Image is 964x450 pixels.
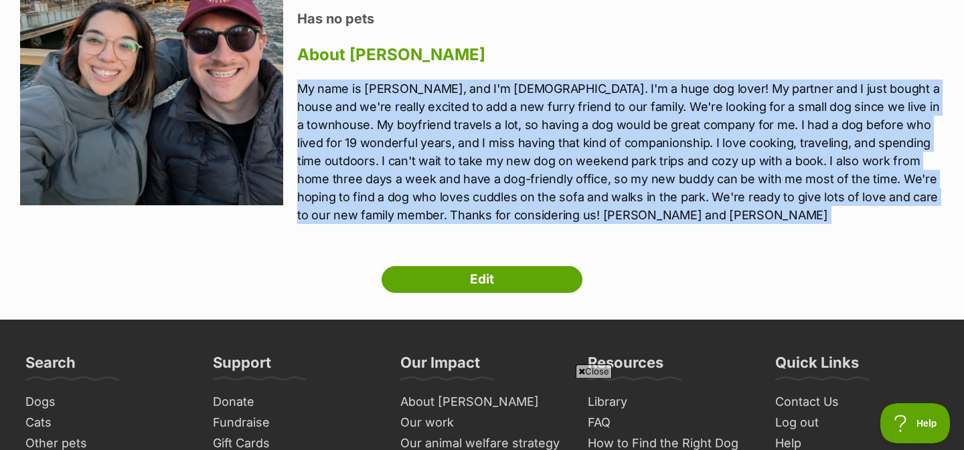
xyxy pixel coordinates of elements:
[20,413,194,433] a: Cats
[588,353,663,380] h3: Resources
[157,383,807,443] iframe: Advertisement
[770,392,944,413] a: Contact Us
[297,45,944,64] h3: About [PERSON_NAME]
[770,413,944,433] a: Log out
[576,364,612,378] span: Close
[880,403,951,443] iframe: Help Scout Beacon - Open
[25,353,76,380] h3: Search
[382,266,582,293] a: Edit
[20,392,194,413] a: Dogs
[400,353,480,380] h3: Our Impact
[297,80,944,224] p: My name is [PERSON_NAME], and I'm [DEMOGRAPHIC_DATA]. I'm a huge dog lover! My partner and I just...
[213,353,271,380] h3: Support
[775,353,859,380] h3: Quick Links
[297,10,944,27] h4: Has no pets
